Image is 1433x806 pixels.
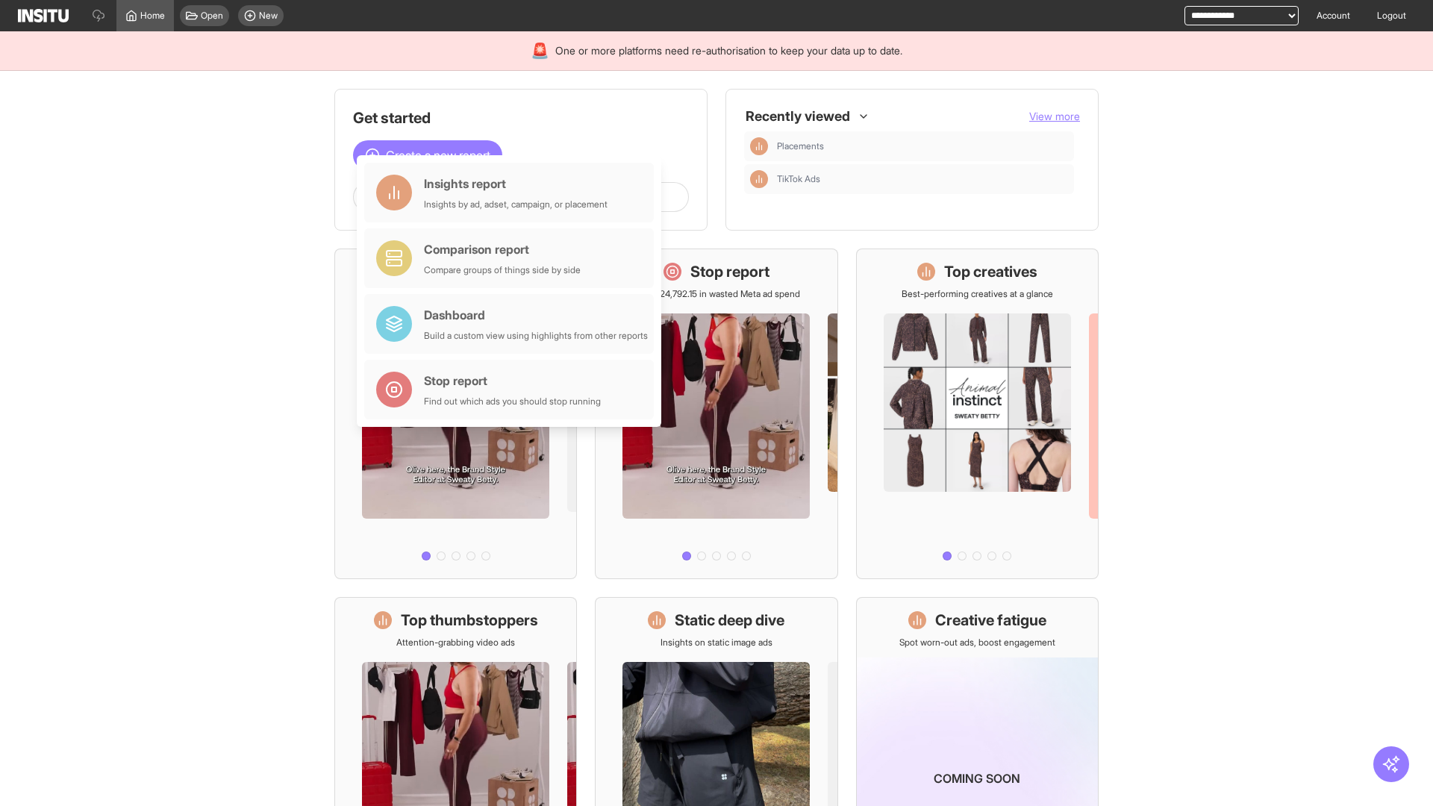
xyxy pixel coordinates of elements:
span: New [259,10,278,22]
p: Save £24,792.15 in wasted Meta ad spend [633,288,800,300]
button: View more [1029,109,1080,124]
div: Insights [750,137,768,155]
span: Placements [777,140,1068,152]
a: What's live nowSee all active ads instantly [334,249,577,579]
div: 🚨 [531,40,549,61]
img: Logo [18,9,69,22]
h1: Static deep dive [675,610,784,631]
span: Home [140,10,165,22]
div: Compare groups of things side by side [424,264,581,276]
div: Comparison report [424,240,581,258]
div: Build a custom view using highlights from other reports [424,330,648,342]
span: TikTok Ads [777,173,820,185]
div: Insights report [424,175,608,193]
a: Stop reportSave £24,792.15 in wasted Meta ad spend [595,249,837,579]
h1: Top thumbstoppers [401,610,538,631]
a: Top creativesBest-performing creatives at a glance [856,249,1099,579]
p: Attention-grabbing video ads [396,637,515,649]
span: TikTok Ads [777,173,1068,185]
div: Insights by ad, adset, campaign, or placement [424,199,608,210]
div: Insights [750,170,768,188]
span: Create a new report [386,146,490,164]
h1: Stop report [690,261,769,282]
button: Create a new report [353,140,502,170]
h1: Top creatives [944,261,1037,282]
p: Best-performing creatives at a glance [902,288,1053,300]
h1: Get started [353,107,689,128]
div: Dashboard [424,306,648,324]
div: Find out which ads you should stop running [424,396,601,407]
span: View more [1029,110,1080,122]
span: One or more platforms need re-authorisation to keep your data up to date. [555,43,902,58]
span: Placements [777,140,824,152]
div: Stop report [424,372,601,390]
p: Insights on static image ads [661,637,772,649]
span: Open [201,10,223,22]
